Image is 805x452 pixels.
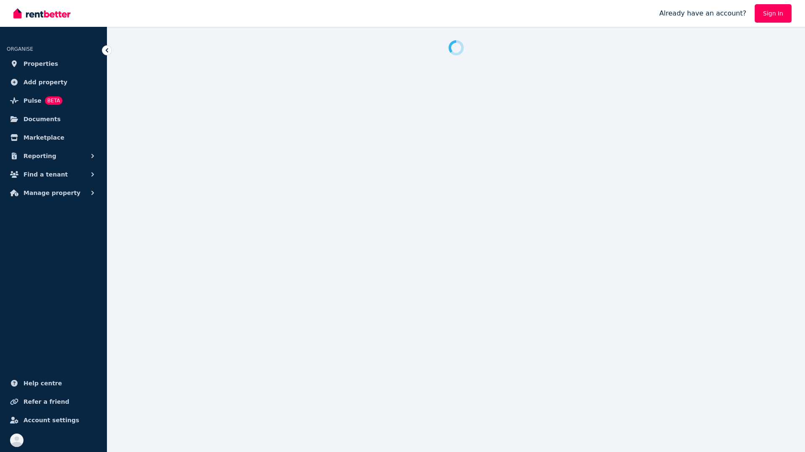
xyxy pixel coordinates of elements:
[7,375,100,392] a: Help centre
[23,169,68,179] span: Find a tenant
[7,92,100,109] a: PulseBETA
[7,148,100,164] button: Reporting
[23,132,64,143] span: Marketplace
[23,96,42,106] span: Pulse
[755,4,792,23] a: Sign In
[23,59,58,69] span: Properties
[7,412,100,429] a: Account settings
[7,55,100,72] a: Properties
[23,188,80,198] span: Manage property
[23,415,79,425] span: Account settings
[23,378,62,388] span: Help centre
[7,111,100,127] a: Documents
[7,129,100,146] a: Marketplace
[659,8,746,18] span: Already have an account?
[7,166,100,183] button: Find a tenant
[23,151,56,161] span: Reporting
[23,114,61,124] span: Documents
[7,393,100,410] a: Refer a friend
[7,74,100,91] a: Add property
[13,7,70,20] img: RentBetter
[23,397,69,407] span: Refer a friend
[45,96,62,105] span: BETA
[7,184,100,201] button: Manage property
[23,77,68,87] span: Add property
[7,46,33,52] span: ORGANISE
